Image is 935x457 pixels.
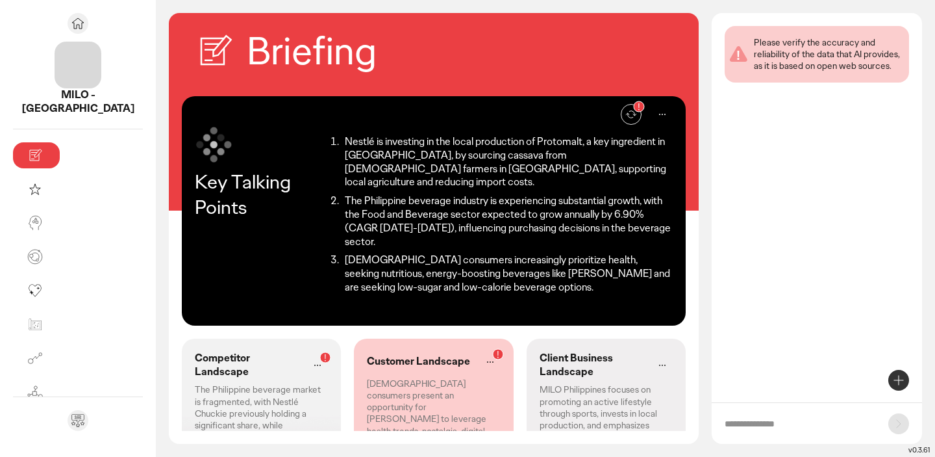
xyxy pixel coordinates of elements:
[341,135,673,189] li: Nestlé is investing in the local production of Protomalt, a key ingredient in [GEOGRAPHIC_DATA], ...
[367,355,470,369] p: Customer Landscape
[341,254,673,294] li: [DEMOGRAPHIC_DATA] consumers increasingly prioritize health, seeking nutritious, energy-boosting ...
[341,194,673,248] li: The Philippine beverage industry is experiencing substantial growth, with the Food and Beverage s...
[195,352,302,379] p: Competitor Landscape
[754,36,904,72] div: Please verify the accuracy and reliability of the data that AI provides, as it is based on open w...
[195,125,234,164] img: symbol
[195,169,324,220] p: Key Talking Points
[540,352,647,379] p: Client Business Landscape
[540,384,673,443] p: MILO Philippines focuses on promoting an active lifestyle through sports, invests in local produc...
[68,410,88,431] div: Send feedback
[247,26,377,77] h2: Briefing
[621,104,642,125] button: Refresh
[13,88,143,116] p: MILO - Philippines
[367,378,500,437] p: [DEMOGRAPHIC_DATA] consumers present an opportunity for [PERSON_NAME] to leverage health trends, ...
[195,384,328,443] p: The Philippine beverage market is fragmented, with Nestlé Chuckie previously holding a significan...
